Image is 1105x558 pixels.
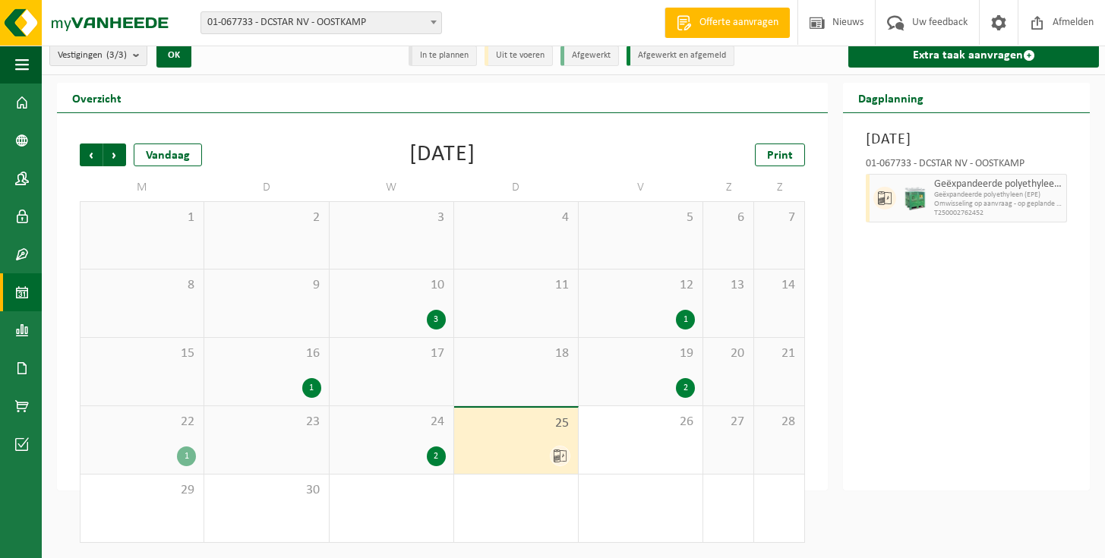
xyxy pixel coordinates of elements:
span: 10 [337,277,446,294]
span: 11 [462,277,570,294]
td: W [330,174,454,201]
a: Print [755,143,805,166]
h3: [DATE] [866,128,1067,151]
span: Volgende [103,143,126,166]
button: Vestigingen(3/3) [49,43,147,66]
span: 28 [762,414,797,430]
span: 20 [711,345,746,362]
span: 1 [88,210,196,226]
count: (3/3) [106,50,127,60]
li: Afgewerkt [560,46,619,66]
span: 15 [88,345,196,362]
span: 19 [586,345,695,362]
span: 24 [337,414,446,430]
span: 26 [586,414,695,430]
div: 2 [676,378,695,398]
span: 01-067733 - DCSTAR NV - OOSTKAMP [200,11,442,34]
span: 22 [88,414,196,430]
span: 7 [762,210,797,226]
span: 6 [711,210,746,226]
td: M [80,174,204,201]
span: 01-067733 - DCSTAR NV - OOSTKAMP [201,12,441,33]
span: 12 [586,277,695,294]
span: 21 [762,345,797,362]
span: 25 [462,415,570,432]
span: 17 [337,345,446,362]
span: 4 [462,210,570,226]
td: V [579,174,703,201]
button: OK [156,43,191,68]
span: 13 [711,277,746,294]
li: In te plannen [409,46,477,66]
span: 8 [88,277,196,294]
div: Vandaag [134,143,202,166]
span: 3 [337,210,446,226]
span: Geëxpandeerde polyethyleen (EPE) [934,178,1062,191]
span: 27 [711,414,746,430]
a: Offerte aanvragen [665,8,790,38]
span: Vorige [80,143,103,166]
h2: Dagplanning [843,83,939,112]
span: 16 [212,345,320,362]
span: 14 [762,277,797,294]
div: 01-067733 - DCSTAR NV - OOSTKAMP [866,159,1067,174]
span: 30 [212,482,320,499]
div: 1 [302,378,321,398]
span: T250002762452 [934,209,1062,218]
span: 2 [212,210,320,226]
li: Uit te voeren [485,46,553,66]
h2: Overzicht [57,83,137,112]
span: 9 [212,277,320,294]
td: D [454,174,579,201]
span: 18 [462,345,570,362]
div: 2 [427,446,446,466]
td: Z [754,174,805,201]
div: [DATE] [409,143,475,166]
span: 5 [586,210,695,226]
span: Omwisseling op aanvraag - op geplande route (incl. verwerking) [934,200,1062,209]
span: 29 [88,482,196,499]
div: 1 [676,310,695,329]
span: Print [767,150,793,162]
li: Afgewerkt en afgemeld [627,46,734,66]
td: Z [703,174,754,201]
a: Extra taak aanvragen [848,43,1099,68]
span: Geëxpandeerde polyethyleen (EPE) [934,191,1062,200]
td: D [204,174,329,201]
span: Offerte aanvragen [696,15,782,30]
span: Vestigingen [58,44,127,67]
img: PB-HB-1400-HPE-GN-11 [904,186,927,211]
span: 23 [212,414,320,430]
div: 3 [427,310,446,329]
div: 1 [177,446,196,466]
